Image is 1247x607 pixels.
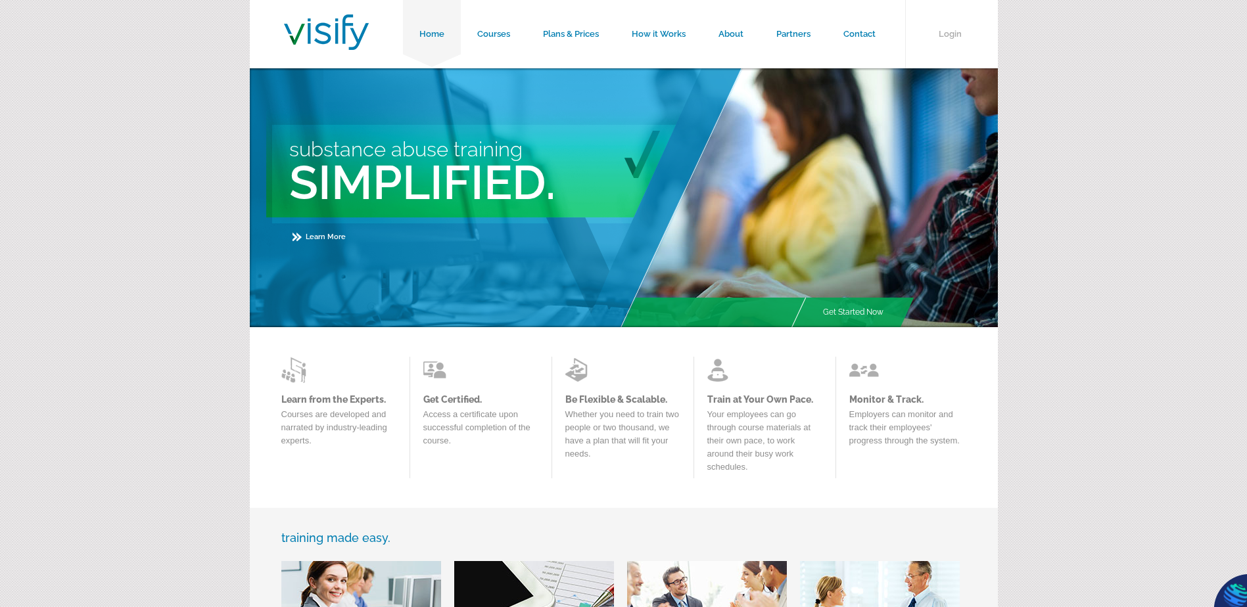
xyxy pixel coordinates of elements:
p: Access a certificate upon successful completion of the course. [423,408,538,454]
p: Employers can monitor and track their employees' progress through the system. [849,408,964,454]
a: Get Certified. [423,394,538,405]
img: Learn from the Experts [707,357,737,383]
h3: Substance Abuse Training [289,137,745,161]
img: Main Image [619,68,998,327]
img: Learn from the Experts [423,357,453,383]
img: Visify Training [284,14,369,50]
h2: Simplified. [289,154,745,210]
a: Monitor & Track. [849,394,964,405]
a: Get Started Now [807,298,900,327]
p: Courses are developed and narrated by industry-leading experts. [281,408,396,454]
a: Learn More [293,233,346,241]
a: Learn from the Experts. [281,394,396,405]
a: Visify Training [284,35,369,54]
img: Learn from the Experts [849,357,879,383]
h3: training made easy. [281,531,966,545]
img: Learn from the Experts [565,357,595,383]
a: Be Flexible & Scalable. [565,394,680,405]
img: Learn from the Experts [281,357,311,383]
p: Whether you need to train two people or two thousand, we have a plan that will fit your needs. [565,408,680,467]
a: Train at Your Own Pace. [707,394,822,405]
p: Your employees can go through course materials at their own pace, to work around their busy work ... [707,408,822,480]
